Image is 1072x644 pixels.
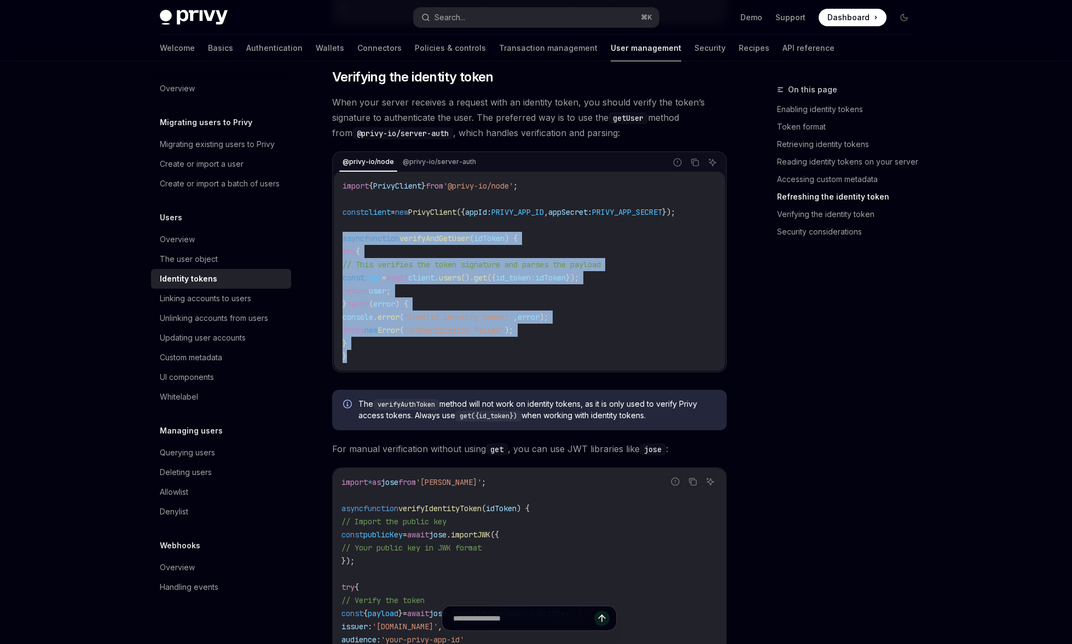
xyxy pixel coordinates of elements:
[594,611,610,626] button: Send message
[364,273,382,283] span: user
[482,477,486,487] span: ;
[408,207,456,217] span: PrivyClient
[548,207,592,217] span: appSecret:
[151,443,291,462] a: Querying users
[372,477,381,487] span: as
[399,312,404,322] span: (
[357,35,402,61] a: Connectors
[151,230,291,249] a: Overview
[341,530,363,540] span: const
[496,273,535,283] span: id_token:
[160,561,195,574] div: Overview
[398,477,416,487] span: from
[341,477,368,487] span: import
[160,466,212,479] div: Deleting users
[160,390,198,403] div: Whitelabel
[465,207,491,217] span: appId:
[668,475,682,489] button: Report incorrect code
[378,312,399,322] span: error
[429,530,447,540] span: jose
[544,207,548,217] span: ,
[777,223,922,241] a: Security considerations
[382,273,386,283] span: =
[688,155,702,169] button: Copy the contents from the code block
[408,273,434,283] span: client
[395,207,408,217] span: new
[819,9,886,26] a: Dashboard
[540,312,548,322] span: );
[398,504,482,513] span: verifyIdentityToken
[160,157,244,171] div: Create or import a user
[386,273,408,283] span: await
[341,556,355,566] span: });
[373,181,421,191] span: PrivyClient
[487,273,496,283] span: ({
[566,273,579,283] span: });
[160,581,218,594] div: Handling events
[443,181,513,191] span: '@privy-io/node'
[332,441,727,456] span: For manual verification without using , you can use JWT libraries like :
[447,530,451,540] span: .
[486,504,517,513] span: idToken
[505,325,513,335] span: );
[343,299,347,309] span: }
[686,475,700,489] button: Copy the contents from the code block
[246,35,303,61] a: Authentication
[343,338,347,348] span: }
[609,112,648,124] code: getUser
[461,273,474,283] span: ().
[777,171,922,188] a: Accessing custom metadata
[343,312,373,322] span: console
[788,83,837,96] span: On this page
[343,273,364,283] span: const
[355,582,359,592] span: {
[343,400,354,411] svg: Info
[160,116,252,129] h5: Migrating users to Privy
[151,79,291,98] a: Overview
[151,502,291,522] a: Denylist
[160,35,195,61] a: Welcome
[391,207,395,217] span: =
[151,134,291,154] a: Migrating existing users to Privy
[373,312,378,322] span: .
[151,154,291,174] a: Create or import a user
[160,485,188,499] div: Allowlist
[592,207,662,217] span: PRIVY_APP_SECRET
[151,387,291,407] a: Whitelabel
[641,13,652,22] span: ⌘ K
[775,12,806,23] a: Support
[160,505,188,518] div: Denylist
[517,504,530,513] span: ) {
[341,517,447,526] span: // Import the public key
[415,35,486,61] a: Policies & controls
[505,233,518,243] span: ) {
[373,299,395,309] span: error
[694,35,726,61] a: Security
[151,577,291,597] a: Handling events
[640,443,666,455] code: jose
[332,95,727,140] span: When your server receives a request with an identity token, you should verify the token’s signatu...
[895,9,913,26] button: Toggle dark mode
[451,530,490,540] span: importJWK
[513,181,518,191] span: ;
[453,606,594,630] input: Ask a question...
[369,299,373,309] span: (
[705,155,720,169] button: Ask AI
[827,12,870,23] span: Dashboard
[535,273,566,283] span: idToken
[486,443,508,455] code: get
[151,482,291,502] a: Allowlist
[332,68,494,86] span: Verifying the identity token
[151,174,291,194] a: Create or import a batch of users
[783,35,835,61] a: API reference
[421,181,426,191] span: }
[373,399,439,410] code: verifyAuthToken
[356,247,360,256] span: {
[399,155,479,168] div: @privy-io/server-auth
[703,475,717,489] button: Ask AI
[456,207,465,217] span: ({
[343,247,356,256] span: try
[434,273,439,283] span: .
[160,292,251,305] div: Linking accounts to users
[316,35,344,61] a: Wallets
